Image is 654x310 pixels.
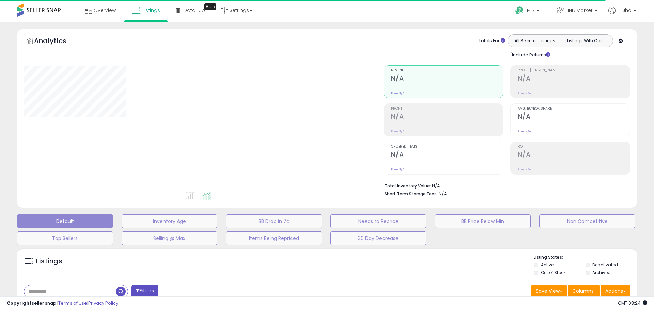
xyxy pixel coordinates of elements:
[518,75,630,84] h2: N/A
[518,113,630,122] h2: N/A
[510,1,546,22] a: Help
[17,231,113,245] button: Top Sellers
[518,69,630,72] span: Profit [PERSON_NAME]
[617,7,632,14] span: Hi Jho
[525,8,534,14] span: Help
[560,36,611,45] button: Listings With Cost
[122,231,218,245] button: Selling @ Max
[391,129,404,133] small: Prev: N/A
[391,69,503,72] span: Revenue
[17,214,113,228] button: Default
[391,113,503,122] h2: N/A
[391,75,503,84] h2: N/A
[518,151,630,160] h2: N/A
[439,191,447,197] span: N/A
[385,181,625,190] li: N/A
[7,300,118,307] div: seller snap | |
[518,167,531,172] small: Prev: N/A
[204,3,216,10] div: Tooltip anchor
[184,7,205,14] span: DataHub
[226,214,322,228] button: BB Drop in 7d
[391,145,503,149] span: Ordered Items
[518,91,531,95] small: Prev: N/A
[435,214,531,228] button: BB Price Below Min
[391,107,503,111] span: Profit
[330,231,426,245] button: 30 Day Decrease
[479,38,505,44] div: Totals For
[391,167,404,172] small: Prev: N/A
[518,145,630,149] span: ROI
[608,7,636,22] a: Hi Jho
[566,7,593,14] span: HNB Market
[391,151,503,160] h2: N/A
[518,129,531,133] small: Prev: N/A
[122,214,218,228] button: Inventory Age
[94,7,116,14] span: Overview
[226,231,322,245] button: Items Being Repriced
[510,36,560,45] button: All Selected Listings
[142,7,160,14] span: Listings
[385,183,431,189] b: Total Inventory Value:
[502,51,559,59] div: Include Returns
[34,36,80,47] h5: Analytics
[330,214,426,228] button: Needs to Reprice
[518,107,630,111] span: Avg. Buybox Share
[391,91,404,95] small: Prev: N/A
[515,6,524,15] i: Get Help
[7,300,32,306] strong: Copyright
[539,214,635,228] button: Non Competitive
[385,191,438,197] b: Short Term Storage Fees:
